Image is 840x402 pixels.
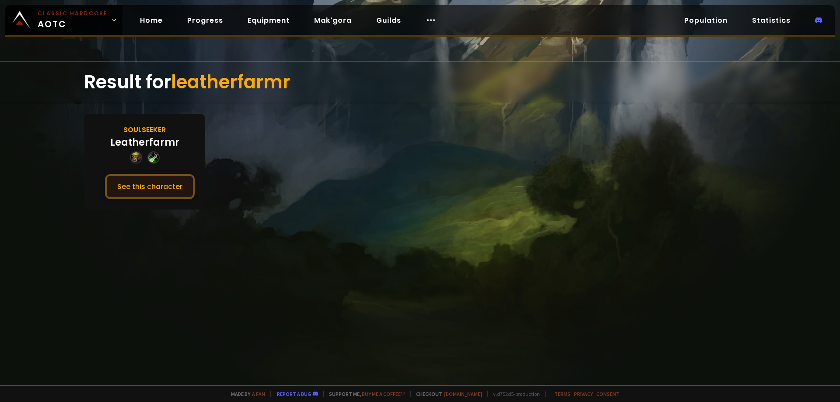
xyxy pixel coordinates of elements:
small: Classic Hardcore [38,10,108,17]
a: Guilds [369,11,408,29]
span: AOTC [38,10,108,31]
span: leatherfarmr [171,69,290,95]
a: Progress [180,11,230,29]
div: Soulseeker [123,124,166,135]
a: Report a bug [277,391,311,397]
a: Terms [554,391,570,397]
a: Buy me a coffee [362,391,405,397]
span: Checkout [410,391,482,397]
a: Privacy [574,391,593,397]
a: [DOMAIN_NAME] [444,391,482,397]
a: Statistics [745,11,798,29]
span: Made by [226,391,265,397]
a: a fan [252,391,265,397]
a: Home [133,11,170,29]
div: Leatherfarmr [110,135,179,150]
a: Equipment [241,11,297,29]
a: Consent [596,391,619,397]
span: v. d752d5 - production [487,391,540,397]
span: Support me, [323,391,405,397]
a: Classic HardcoreAOTC [5,5,122,35]
a: Population [677,11,735,29]
button: See this character [105,174,195,199]
div: Result for [84,62,756,103]
a: Mak'gora [307,11,359,29]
